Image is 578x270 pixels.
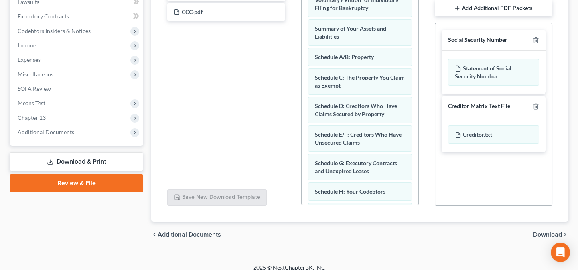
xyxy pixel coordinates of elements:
[18,100,45,106] span: Means Test
[315,74,405,89] span: Schedule C: The Property You Claim as Exempt
[533,231,568,238] button: Download chevron_right
[448,102,510,110] div: Creditor Matrix Text File
[10,152,143,171] a: Download & Print
[315,131,402,146] span: Schedule E/F: Creditors Who Have Unsecured Claims
[151,231,221,238] a: chevron_left Additional Documents
[315,102,397,117] span: Schedule D: Creditors Who Have Claims Secured by Property
[182,8,203,15] span: CCC-pdf
[448,59,539,86] div: Statement of Social Security Number
[18,13,69,20] span: Executory Contracts
[562,231,568,238] i: chevron_right
[315,188,385,195] span: Schedule H: Your Codebtors
[315,160,397,174] span: Schedule G: Executory Contracts and Unexpired Leases
[151,231,158,238] i: chevron_left
[448,125,539,144] div: Creditor.txt
[533,231,562,238] span: Download
[167,189,267,206] button: Save New Download Template
[315,53,374,60] span: Schedule A/B: Property
[551,243,570,262] div: Open Intercom Messenger
[315,25,386,40] span: Summary of Your Assets and Liabilities
[18,85,51,92] span: SOFA Review
[18,129,74,135] span: Additional Documents
[158,231,221,238] span: Additional Documents
[11,82,143,96] a: SOFA Review
[18,71,53,78] span: Miscellaneous
[18,56,41,63] span: Expenses
[18,42,36,49] span: Income
[18,114,46,121] span: Chapter 13
[11,9,143,24] a: Executory Contracts
[448,36,507,44] div: Social Security Number
[10,174,143,192] a: Review & File
[18,27,91,34] span: Codebtors Insiders & Notices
